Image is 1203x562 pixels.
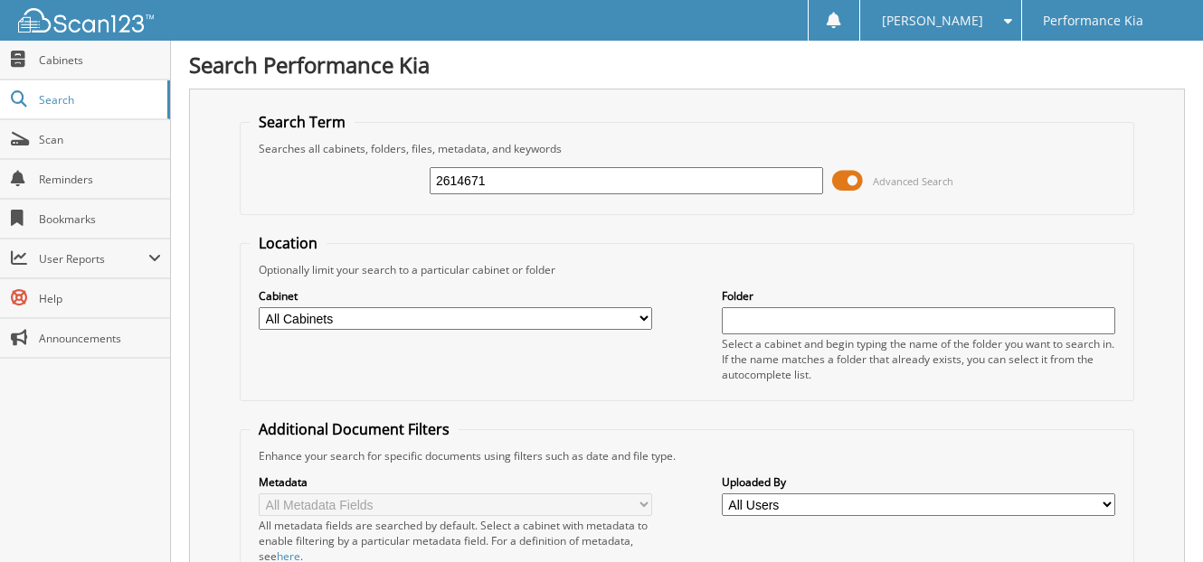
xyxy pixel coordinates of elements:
legend: Location [250,233,327,253]
span: [PERSON_NAME] [882,15,983,26]
span: Scan [39,132,161,147]
img: scan123-logo-white.svg [18,8,154,33]
div: Searches all cabinets, folders, files, metadata, and keywords [250,141,1124,156]
span: Reminders [39,172,161,187]
label: Folder [722,288,1115,304]
span: Bookmarks [39,211,161,227]
span: Search [39,92,158,108]
legend: Search Term [250,112,355,132]
span: Advanced Search [873,174,953,188]
span: Help [39,291,161,306]
label: Cabinet [259,288,652,304]
span: Performance Kia [1043,15,1143,26]
span: Cabinets [39,52,161,68]
label: Uploaded By [722,474,1115,490]
h1: Search Performance Kia [189,50,1185,80]
span: User Reports [39,251,148,267]
span: Announcements [39,331,161,346]
legend: Additional Document Filters [250,419,459,439]
div: Enhance your search for specific documents using filters such as date and file type. [250,448,1124,464]
div: Optionally limit your search to a particular cabinet or folder [250,262,1124,277]
label: Metadata [259,474,652,490]
div: Select a cabinet and begin typing the name of the folder you want to search in. If the name match... [722,336,1115,382]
